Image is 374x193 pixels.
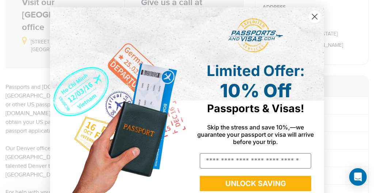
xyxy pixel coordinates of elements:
[200,176,311,191] button: UNLOCK SAVING
[207,62,305,80] span: Limited Offer:
[207,102,304,115] span: Passports & Visas!
[197,124,314,145] span: Skip the stress and save 10%,—we guarantee your passport or visa will arrive before your trip.
[349,168,367,186] div: Open Intercom Messenger
[308,10,321,23] button: Close dialog
[220,80,291,102] span: 10% Off
[228,18,283,53] img: passports and visas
